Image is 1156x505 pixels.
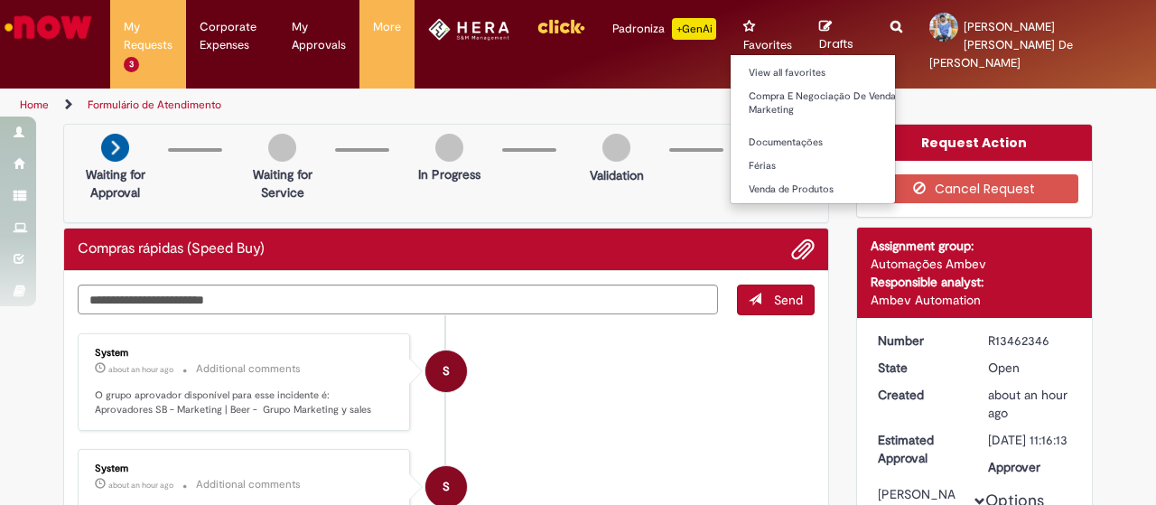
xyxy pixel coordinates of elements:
a: Drafts [819,19,862,70]
p: In Progress [418,165,480,183]
div: R13462346 [988,332,1072,350]
a: Compra E Negociação De Vendas E Marketing [731,87,929,120]
time: 29/08/2025 13:16:24 [108,480,173,491]
h2: Compras rápidas (Speed Buy) Ticket history [78,241,265,257]
img: img-circle-grey.png [602,134,630,162]
a: Home [20,98,49,112]
span: about an hour ago [108,480,173,491]
p: Validation [590,166,644,184]
div: Ambev Automation [871,291,1079,309]
a: Venda de Produtos [731,180,929,200]
span: Corporate Expenses [200,18,264,54]
span: More [373,18,401,36]
span: Send [774,292,803,308]
div: Request Action [857,125,1093,161]
a: View all favorites [731,63,929,83]
dt: Estimated Approval [864,431,975,467]
img: click_logo_yellow_360x200.png [536,13,585,40]
img: arrow-next.png [101,134,129,162]
img: img-circle-grey.png [435,134,463,162]
div: System [95,463,396,474]
button: Send [737,285,815,315]
time: 29/08/2025 13:16:29 [108,364,173,375]
p: Waiting for Approval [71,165,159,201]
span: Favorites [743,36,792,54]
img: img-circle-grey.png [268,134,296,162]
p: Waiting for Service [238,165,326,201]
a: Férias [731,156,929,176]
textarea: Type your message here... [78,285,718,314]
ul: Favorites [730,54,896,204]
div: Open [988,359,1072,377]
time: 29/08/2025 13:16:13 [988,387,1067,421]
div: Responsible analyst: [871,273,1079,291]
span: [PERSON_NAME] [PERSON_NAME] De [PERSON_NAME] [929,19,1073,70]
small: Additional comments [196,477,301,492]
span: 3 [124,57,139,72]
div: 29/08/2025 13:16:13 [988,386,1072,422]
a: Documentações [731,133,929,153]
button: Add attachments [791,238,815,261]
dt: Created [864,386,975,404]
span: Drafts [819,35,853,52]
span: My Approvals [292,18,346,54]
span: My Requests [124,18,173,54]
p: +GenAi [672,18,716,40]
div: Assignment group: [871,237,1079,255]
dt: Number [864,332,975,350]
div: System [95,348,396,359]
span: about an hour ago [108,364,173,375]
div: System [425,351,467,392]
button: Cancel Request [871,174,1079,203]
img: HeraLogo.png [428,18,510,41]
dt: Approver [974,458,1086,476]
p: O grupo aprovador disponível para esse incidente é: Aprovadores SB - Marketing | Beer - Grupo Mar... [95,388,396,416]
div: Automações Ambev [871,255,1079,273]
div: Padroniza [612,18,716,40]
div: [DATE] 11:16:13 [988,431,1072,449]
a: Formulário de Atendimento [88,98,221,112]
dt: State [864,359,975,377]
span: S [443,350,450,393]
img: ServiceNow [2,9,95,45]
small: Additional comments [196,361,301,377]
span: about an hour ago [988,387,1067,421]
ul: Page breadcrumbs [14,89,757,122]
